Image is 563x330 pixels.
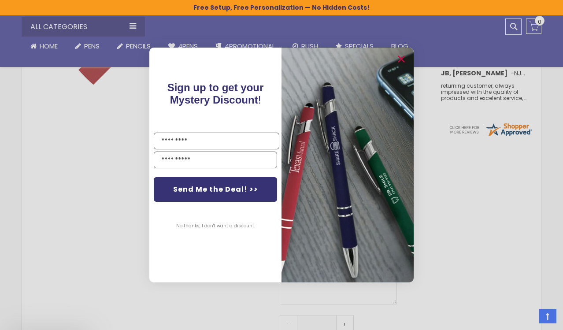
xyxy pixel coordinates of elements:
button: Close dialog [394,52,408,66]
button: No thanks, I don't want a discount. [172,215,259,237]
span: ! [167,82,264,106]
img: pop-up-image [281,48,414,282]
button: Send Me the Deal! >> [154,177,277,202]
span: Sign up to get your Mystery Discount [167,82,264,106]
